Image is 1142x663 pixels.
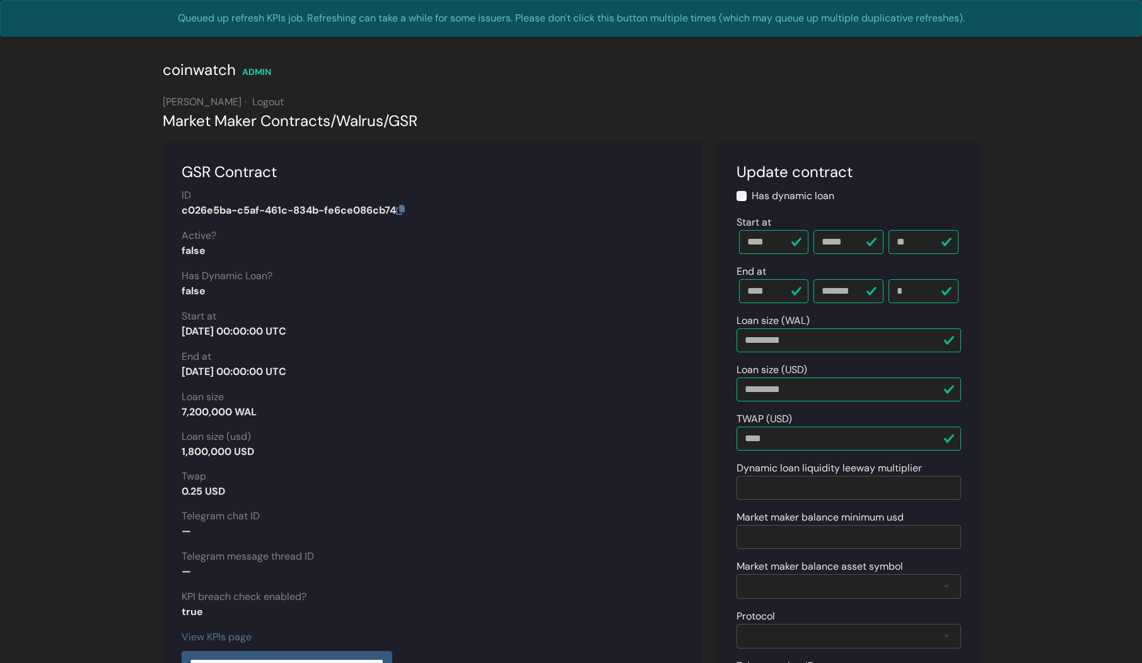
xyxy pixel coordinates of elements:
label: Has dynamic loan [752,188,834,204]
label: Telegram chat ID [182,509,260,524]
span: / [383,111,388,130]
a: View KPIs page [182,630,252,643]
label: Start at [182,309,216,324]
strong: 7,200,000 WAL [182,405,257,418]
div: coinwatch [163,59,236,81]
strong: c026e5ba-c5af-461c-834b-fe6ce086cb74 [182,204,405,217]
label: Market maker balance minimum usd [737,510,904,525]
strong: false [182,244,206,257]
a: Logout [252,95,284,108]
strong: — [182,565,191,578]
label: Has Dynamic Loan? [182,268,272,284]
label: Twap [182,469,206,484]
div: Update contract [737,161,961,183]
label: ID [182,188,191,203]
strong: — [182,524,191,538]
strong: [DATE] 00:00:00 UTC [182,365,286,378]
a: coinwatch ADMIN [163,65,271,78]
label: Loan size [182,389,224,405]
label: Active? [182,228,216,243]
div: GSR Contract [182,161,684,183]
div: ADMIN [242,66,271,79]
span: / [330,111,336,130]
label: Start at [737,215,771,230]
label: TWAP (USD) [737,412,792,427]
strong: false [182,284,206,297]
label: End at [182,349,211,364]
label: Loan size (WAL) [737,313,810,328]
strong: 0.25 USD [182,485,225,498]
label: End at [737,264,766,279]
strong: true [182,605,203,618]
strong: [DATE] 00:00:00 UTC [182,325,286,338]
span: · [245,95,247,108]
div: [PERSON_NAME] [163,95,980,110]
div: Market Maker Contracts Walrus GSR [163,110,980,132]
label: Dynamic loan liquidity leeway multiplier [737,461,922,476]
label: KPI breach check enabled? [182,589,306,604]
strong: 1,800,000 USD [182,445,254,458]
label: Protocol [737,609,775,624]
label: Telegram message thread ID [182,549,314,564]
label: Loan size (usd) [182,429,251,444]
label: Loan size (USD) [737,362,807,378]
label: Market maker balance asset symbol [737,559,903,574]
